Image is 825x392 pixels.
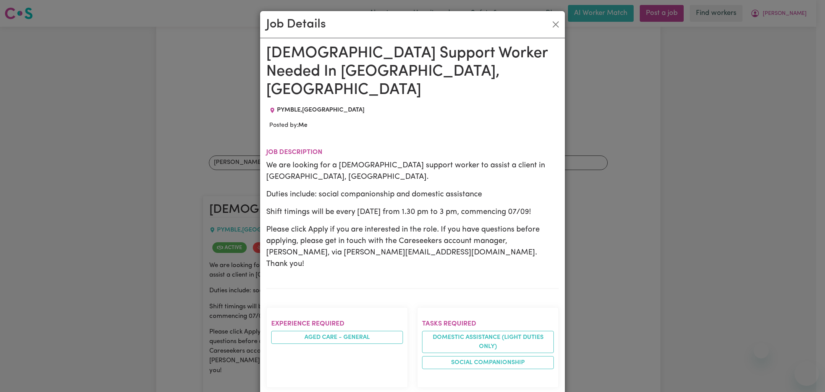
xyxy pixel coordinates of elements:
div: Job location: PYMBLE, New South Wales [266,105,367,115]
button: Close [550,18,562,31]
b: Me [298,122,307,128]
p: Duties include: social companionship and domestic assistance [266,189,559,200]
p: Shift timings will be every [DATE] from 1.30 pm to 3 pm, commencing 07/09! [266,206,559,218]
p: We are looking for a [DEMOGRAPHIC_DATA] support worker to assist a client in [GEOGRAPHIC_DATA], [... [266,160,559,183]
h2: Job Details [266,17,326,32]
h2: Experience required [271,320,403,328]
span: PYMBLE , [GEOGRAPHIC_DATA] [277,107,364,113]
h2: Tasks required [422,320,554,328]
iframe: Button to launch messaging window [794,361,819,386]
h2: Job description [266,148,559,156]
span: Posted by: [269,122,307,128]
li: Aged care - General [271,331,403,344]
p: Please click Apply if you are interested in the role. If you have questions before applying, plea... [266,224,559,270]
li: Social companionship [422,356,554,369]
iframe: Close message [754,343,769,358]
li: Domestic assistance (light duties only) [422,331,554,353]
h1: [DEMOGRAPHIC_DATA] Support Worker Needed In [GEOGRAPHIC_DATA], [GEOGRAPHIC_DATA] [266,44,559,99]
